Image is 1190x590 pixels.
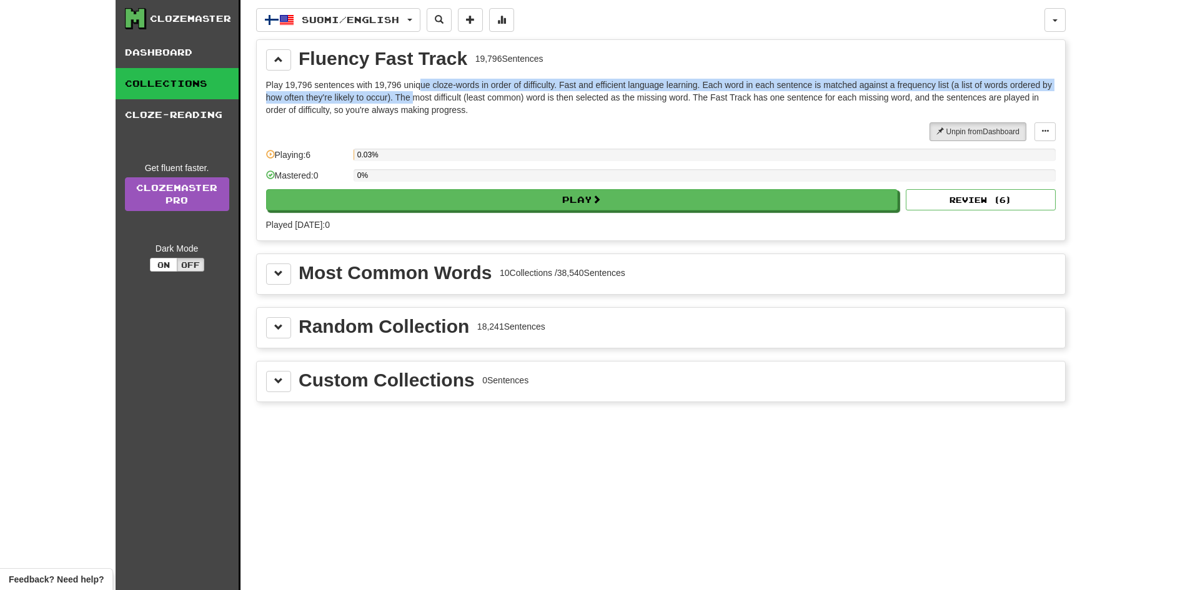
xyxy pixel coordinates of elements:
[489,8,514,32] button: More stats
[177,258,204,272] button: Off
[906,189,1056,210] button: Review (6)
[302,14,399,25] span: Suomi / English
[116,37,239,68] a: Dashboard
[125,177,229,211] a: ClozemasterPro
[299,371,475,390] div: Custom Collections
[427,8,452,32] button: Search sentences
[9,573,104,586] span: Open feedback widget
[266,149,347,169] div: Playing: 6
[266,189,898,210] button: Play
[150,258,177,272] button: On
[482,374,528,386] div: 0 Sentences
[266,169,347,190] div: Mastered: 0
[256,8,420,32] button: Suomi/English
[299,263,492,282] div: Most Common Words
[500,267,625,279] div: 10 Collections / 38,540 Sentences
[930,122,1026,141] button: Unpin fromDashboard
[477,320,545,333] div: 18,241 Sentences
[125,242,229,255] div: Dark Mode
[125,162,229,174] div: Get fluent faster.
[299,49,467,68] div: Fluency Fast Track
[299,317,469,336] div: Random Collection
[116,99,239,130] a: Cloze-Reading
[475,52,543,65] div: 19,796 Sentences
[266,220,330,230] span: Played [DATE]: 0
[116,68,239,99] a: Collections
[458,8,483,32] button: Add sentence to collection
[266,79,1056,116] p: Play 19,796 sentences with 19,796 unique cloze-words in order of difficulty. Fast and efficient l...
[150,12,231,25] div: Clozemaster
